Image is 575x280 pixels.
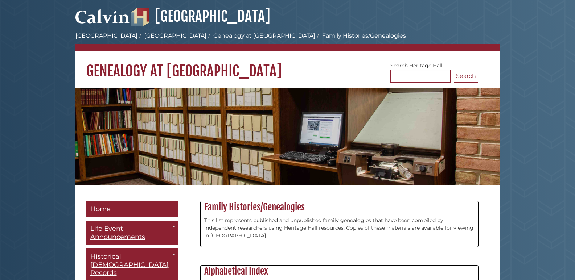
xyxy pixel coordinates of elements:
img: Calvin [75,6,130,26]
a: Calvin University [75,17,130,23]
a: Home [86,201,178,217]
h1: Genealogy at [GEOGRAPHIC_DATA] [75,51,500,80]
button: Search [454,70,478,83]
span: Life Event Announcements [90,225,145,241]
img: Hekman Library Logo [131,8,149,26]
a: Genealogy at [GEOGRAPHIC_DATA] [213,32,315,39]
li: Family Histories/Genealogies [315,32,406,40]
h2: Family Histories/Genealogies [201,201,478,213]
a: [GEOGRAPHIC_DATA] [144,32,206,39]
a: [GEOGRAPHIC_DATA] [75,32,137,39]
a: [GEOGRAPHIC_DATA] [131,7,270,25]
nav: breadcrumb [75,32,500,51]
span: Home [90,205,111,213]
a: Life Event Announcements [86,221,178,245]
span: Historical [DEMOGRAPHIC_DATA] Records [90,252,169,277]
h2: Alphabetical Index [201,266,478,277]
p: This list represents published and unpublished family genealogies that have been compiled by inde... [204,217,475,239]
